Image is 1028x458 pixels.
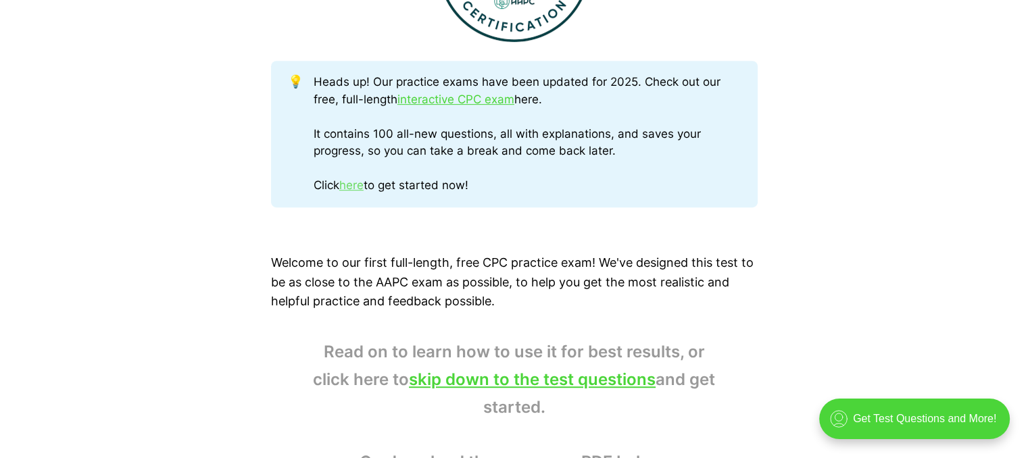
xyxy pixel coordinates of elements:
[288,74,314,195] div: 💡
[339,178,364,192] a: here
[397,93,514,106] a: interactive CPC exam
[314,74,740,195] div: Heads up! Our practice exams have been updated for 2025. Check out our free, full-length here. It...
[409,370,656,389] a: skip down to the test questions
[808,392,1028,458] iframe: portal-trigger
[271,253,758,311] p: Welcome to our first full-length, free CPC practice exam! We've designed this test to be as close...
